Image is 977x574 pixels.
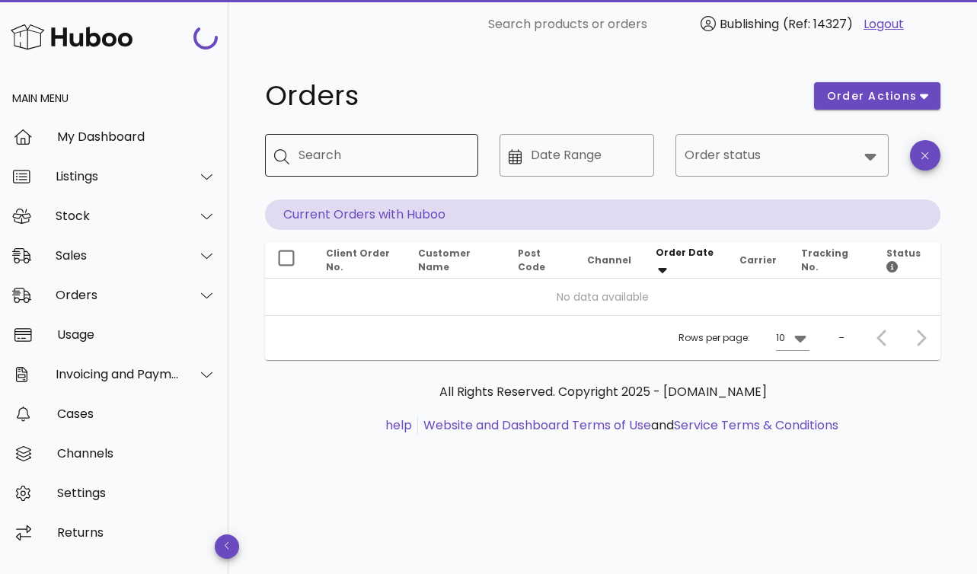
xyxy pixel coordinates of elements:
th: Carrier [727,242,789,279]
th: Customer Name [406,242,506,279]
span: Status [886,247,921,273]
div: Sales [56,248,180,263]
a: help [385,416,412,434]
span: Channel [587,254,631,266]
th: Post Code [506,242,575,279]
a: Website and Dashboard Terms of Use [423,416,651,434]
div: Listings [56,169,180,183]
div: Stock [56,209,180,223]
div: Orders [56,288,180,302]
div: Rows per page: [678,316,809,360]
div: Channels [57,446,216,461]
th: Tracking No. [789,242,874,279]
div: Returns [57,525,216,540]
a: Logout [864,15,904,33]
p: All Rights Reserved. Copyright 2025 - [DOMAIN_NAME] [277,383,928,401]
p: Current Orders with Huboo [265,199,940,230]
li: and [418,416,838,435]
div: 10 [776,331,785,345]
div: Invoicing and Payments [56,367,180,381]
span: order actions [826,88,918,104]
span: Post Code [518,247,545,273]
span: Bublishing [720,15,779,33]
div: 10Rows per page: [776,326,809,350]
span: Order Date [656,246,714,259]
button: order actions [814,82,940,110]
th: Channel [575,242,643,279]
th: Order Date: Sorted descending. Activate to remove sorting. [643,242,726,279]
span: Carrier [739,254,777,266]
div: Settings [57,486,216,500]
div: Usage [57,327,216,342]
div: – [838,331,844,345]
th: Status [874,242,940,279]
div: Order status [675,134,889,177]
th: Client Order No. [314,242,406,279]
h1: Orders [265,82,796,110]
a: Service Terms & Conditions [674,416,838,434]
span: Client Order No. [326,247,390,273]
span: (Ref: 14327) [783,15,853,33]
span: Customer Name [418,247,471,273]
div: My Dashboard [57,129,216,144]
img: Huboo Logo [11,21,133,53]
td: No data available [265,279,940,315]
span: Tracking No. [801,247,848,273]
div: Cases [57,407,216,421]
